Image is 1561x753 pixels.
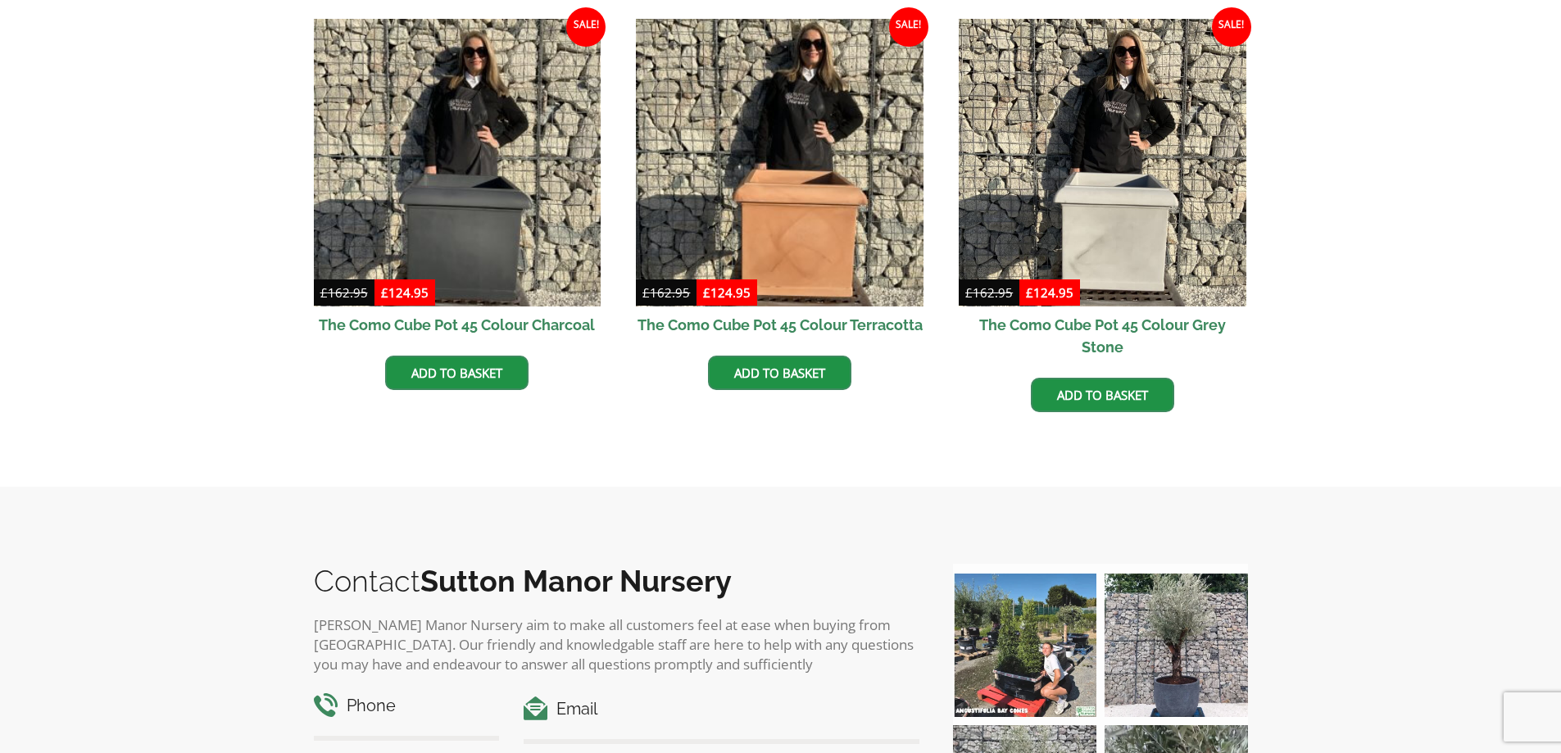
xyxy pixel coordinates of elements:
[1031,378,1174,412] a: Add to basket: “The Como Cube Pot 45 Colour Grey Stone”
[314,19,601,343] a: Sale! The Como Cube Pot 45 Colour Charcoal
[642,284,690,301] bdi: 162.95
[636,19,923,306] img: The Como Cube Pot 45 Colour Terracotta
[1212,7,1251,47] span: Sale!
[708,356,851,390] a: Add to basket: “The Como Cube Pot 45 Colour Terracotta”
[965,284,1013,301] bdi: 162.95
[1026,284,1073,301] bdi: 124.95
[320,284,328,301] span: £
[385,356,529,390] a: Add to basket: “The Como Cube Pot 45 Colour Charcoal”
[959,19,1246,365] a: Sale! The Como Cube Pot 45 Colour Grey Stone
[642,284,650,301] span: £
[703,284,710,301] span: £
[636,306,923,343] h2: The Como Cube Pot 45 Colour Terracotta
[381,284,429,301] bdi: 124.95
[314,306,601,343] h2: The Como Cube Pot 45 Colour Charcoal
[1105,574,1248,717] img: A beautiful multi-stem Spanish Olive tree potted in our luxurious fibre clay pots 😍😍
[959,19,1246,306] img: The Como Cube Pot 45 Colour Grey Stone
[965,284,973,301] span: £
[636,19,923,343] a: Sale! The Como Cube Pot 45 Colour Terracotta
[420,564,732,598] b: Sutton Manor Nursery
[953,574,1096,717] img: Our elegant & picturesque Angustifolia Cones are an exquisite addition to your Bay Tree collectio...
[381,284,388,301] span: £
[566,7,606,47] span: Sale!
[703,284,751,301] bdi: 124.95
[320,284,368,301] bdi: 162.95
[1026,284,1033,301] span: £
[314,564,920,598] h2: Contact
[889,7,928,47] span: Sale!
[314,693,500,719] h4: Phone
[314,19,601,306] img: The Como Cube Pot 45 Colour Charcoal
[959,306,1246,365] h2: The Como Cube Pot 45 Colour Grey Stone
[524,696,919,722] h4: Email
[314,615,920,674] p: [PERSON_NAME] Manor Nursery aim to make all customers feel at ease when buying from [GEOGRAPHIC_D...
